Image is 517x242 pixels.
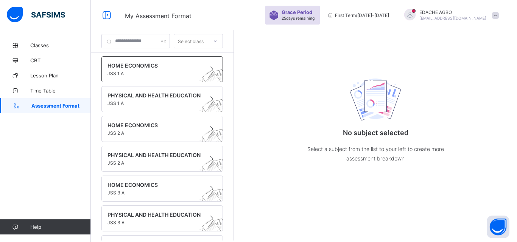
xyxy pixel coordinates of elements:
span: JSS 1 A [107,100,202,106]
img: structure.cad45ed73ac2f6accb5d2a2efd3b9748.svg [347,77,404,124]
span: JSS 1 A [107,71,202,76]
span: PHYSICAL AND HEALTH EDUCATION [107,92,202,99]
span: Help [30,224,90,230]
span: CBT [30,57,91,63]
span: HOME ECONOMICS [107,182,202,188]
span: Time Table [30,88,91,94]
span: 25 days remaining [282,16,315,20]
button: Open asap [487,216,509,238]
span: [EMAIL_ADDRESS][DOMAIN_NAME] [419,16,486,20]
span: JSS 2 A [107,130,202,136]
span: Lesson Plan [30,72,91,79]
div: No subject selected [300,57,451,179]
div: EDACHEAGBO [397,9,503,22]
p: No subject selected [300,129,451,137]
img: safsims [7,7,65,23]
span: Grace Period [282,9,312,15]
span: HOME ECONOMICS [107,62,202,69]
img: sticker-purple.71386a28dfed39d6af7621340158ba97.svg [269,11,279,20]
span: session/term information [327,12,389,18]
div: Select class [178,34,204,48]
span: HOME ECONOMICS [107,122,202,128]
span: EDACHE AGBO [419,9,486,15]
p: Select a subject from the list to your left to create more assessment breakdown [300,144,451,163]
span: JSS 3 A [107,190,202,196]
span: Classes [30,42,91,48]
span: PHYSICAL AND HEALTH EDUCATION [107,152,202,158]
span: Assessment Format [31,103,91,109]
span: JSS 3 A [107,220,202,225]
span: JSS 2 A [107,160,202,166]
span: PHYSICAL AND HEALTH EDUCATION [107,211,202,218]
span: My Assessment Format [125,12,192,20]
